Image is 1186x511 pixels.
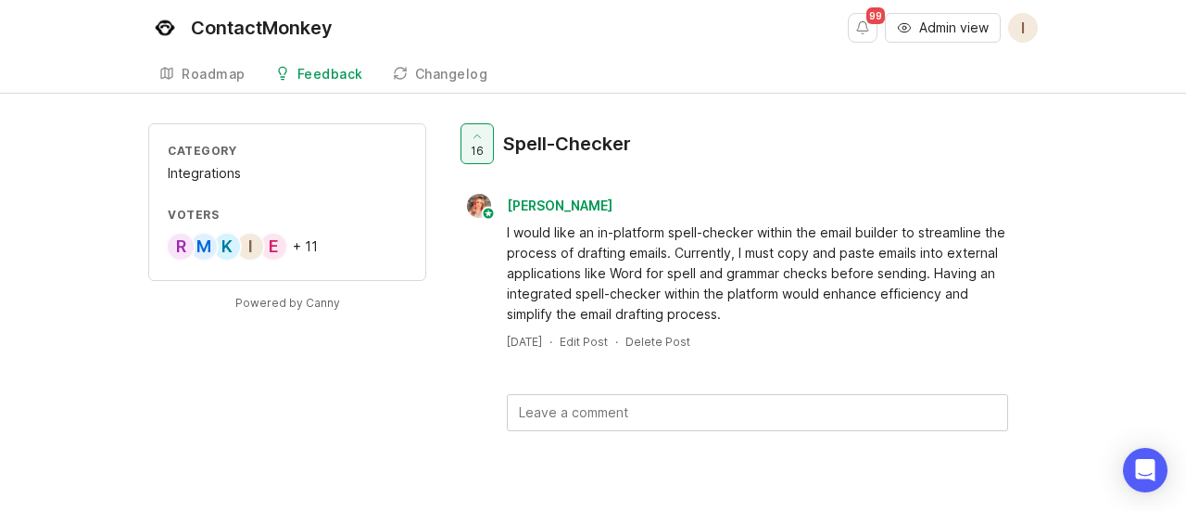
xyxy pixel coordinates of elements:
a: Bronwen W[PERSON_NAME] [456,194,627,218]
div: Feedback [297,68,363,81]
span: Admin view [919,19,989,37]
div: + 11 [293,240,318,253]
div: Changelog [415,68,488,81]
div: · [615,334,618,350]
span: [PERSON_NAME] [507,198,612,213]
a: Changelog [382,56,499,94]
div: Delete Post [625,334,690,350]
button: 16 [461,123,494,164]
div: Integrations [168,163,407,184]
a: [DATE] [507,334,542,350]
button: Notifications [848,13,877,43]
button: Admin view [885,13,1001,43]
button: I [1008,13,1038,43]
div: Voters [168,207,407,223]
div: · [549,334,552,350]
div: I would like an in-platform spell-checker within the email builder to streamline the process of d... [507,223,1008,325]
a: Roadmap [148,56,257,94]
div: K [212,232,242,262]
div: I [235,232,265,262]
div: E [259,232,288,262]
div: ContactMonkey [191,19,333,37]
time: [DATE] [507,335,542,349]
a: Powered by Canny [233,292,343,313]
div: R [166,232,196,262]
div: Category [168,143,407,159]
img: Bronwen W [461,194,498,218]
div: Open Intercom Messenger [1123,448,1167,492]
div: Spell-Checker [503,131,631,157]
div: Edit Post [560,334,608,350]
div: M [189,232,219,262]
a: Feedback [264,56,374,94]
img: ContactMonkey logo [148,11,182,45]
span: I [1021,17,1025,39]
div: Roadmap [182,68,246,81]
img: member badge [482,207,496,221]
span: 99 [866,7,885,24]
span: 16 [471,143,484,159]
